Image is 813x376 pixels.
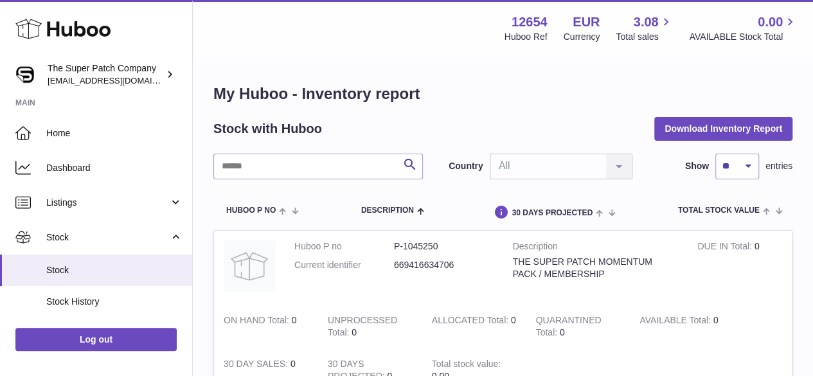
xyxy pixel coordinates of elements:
[226,206,276,215] span: Huboo P no
[361,206,414,215] span: Description
[46,197,169,209] span: Listings
[573,13,600,31] strong: EUR
[48,75,189,85] span: [EMAIL_ADDRESS][DOMAIN_NAME]
[48,62,163,87] div: The Super Patch Company
[513,240,679,256] strong: Description
[15,328,177,351] a: Log out
[318,305,422,348] td: 0
[394,259,494,271] dd: 669416634706
[758,13,783,31] span: 0.00
[639,315,713,328] strong: AVAILABLE Total
[616,31,673,43] span: Total sales
[328,315,397,341] strong: UNPROCESSED Total
[678,206,760,215] span: Total stock value
[512,13,548,31] strong: 12654
[564,31,600,43] div: Currency
[46,162,183,174] span: Dashboard
[689,31,798,43] span: AVAILABLE Stock Total
[685,160,709,172] label: Show
[654,117,792,140] button: Download Inventory Report
[422,305,526,348] td: 0
[432,315,511,328] strong: ALLOCATED Total
[214,305,318,348] td: 0
[224,240,275,292] img: product image
[294,259,394,271] dt: Current identifier
[46,231,169,244] span: Stock
[512,209,593,217] span: 30 DAYS PROJECTED
[449,160,483,172] label: Country
[46,127,183,139] span: Home
[15,65,35,84] img: internalAdmin-12654@internal.huboo.com
[46,296,183,308] span: Stock History
[688,231,792,305] td: 0
[560,327,565,337] span: 0
[213,84,792,104] h1: My Huboo - Inventory report
[634,13,659,31] span: 3.08
[394,240,494,253] dd: P-1045250
[432,359,501,372] strong: Total stock value
[630,305,734,348] td: 0
[224,359,290,372] strong: 30 DAY SALES
[46,264,183,276] span: Stock
[535,315,601,341] strong: QUARANTINED Total
[224,315,292,328] strong: ON HAND Total
[513,256,679,280] div: THE SUPER PATCH MOMENTUM PACK / MEMBERSHIP
[697,241,754,255] strong: DUE IN Total
[616,13,673,43] a: 3.08 Total sales
[765,160,792,172] span: entries
[689,13,798,43] a: 0.00 AVAILABLE Stock Total
[505,31,548,43] div: Huboo Ref
[213,120,322,138] h2: Stock with Huboo
[294,240,394,253] dt: Huboo P no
